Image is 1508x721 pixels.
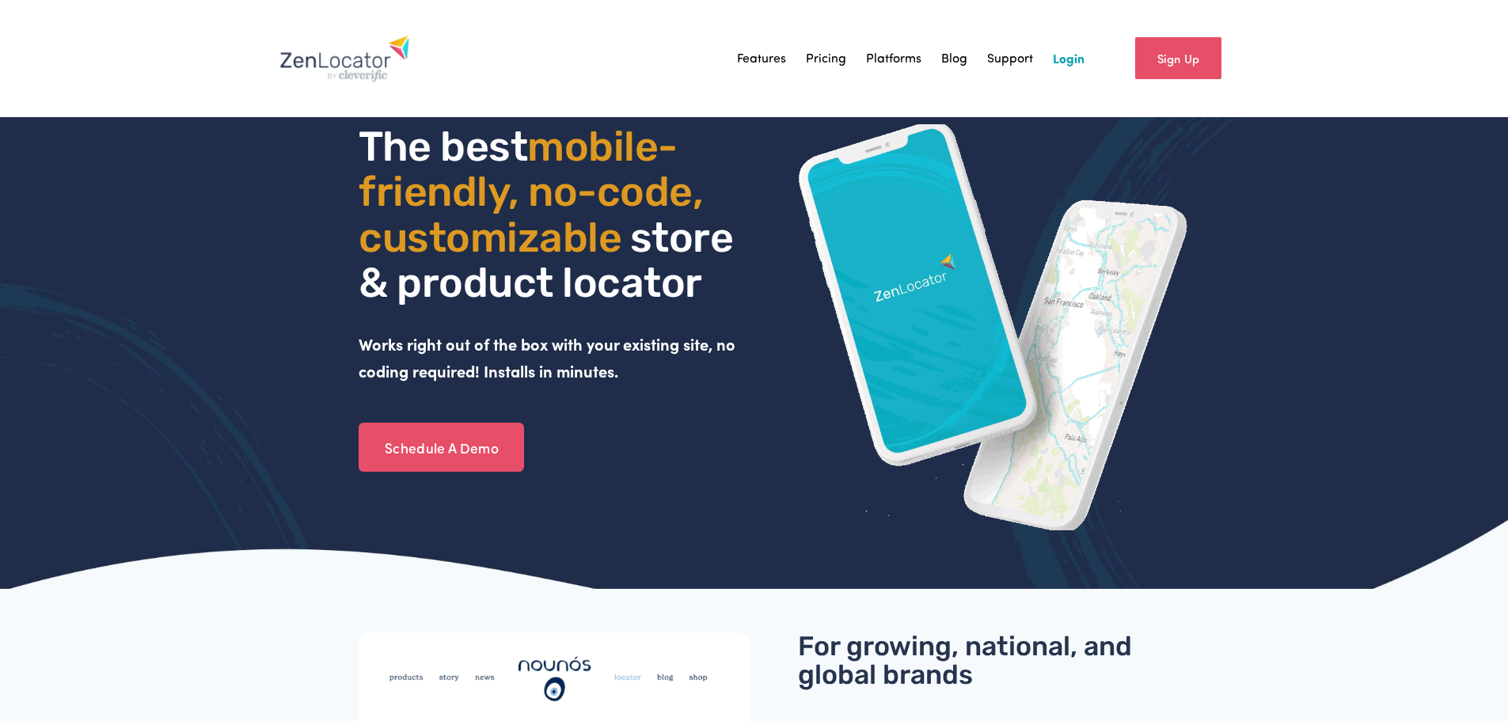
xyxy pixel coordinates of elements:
[806,47,846,70] a: Pricing
[359,122,527,171] span: The best
[359,423,524,472] a: Schedule A Demo
[279,35,410,82] img: Zenlocator
[359,333,739,381] strong: Works right out of the box with your existing site, no coding required! Installs in minutes.
[987,47,1033,70] a: Support
[941,47,967,70] a: Blog
[359,213,742,307] span: store & product locator
[359,122,712,261] span: mobile- friendly, no-code, customizable
[798,124,1189,530] img: ZenLocator phone mockup gif
[1053,47,1084,70] a: Login
[737,47,786,70] a: Features
[1135,37,1221,79] a: Sign Up
[866,47,921,70] a: Platforms
[798,630,1138,691] span: For growing, national, and global brands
